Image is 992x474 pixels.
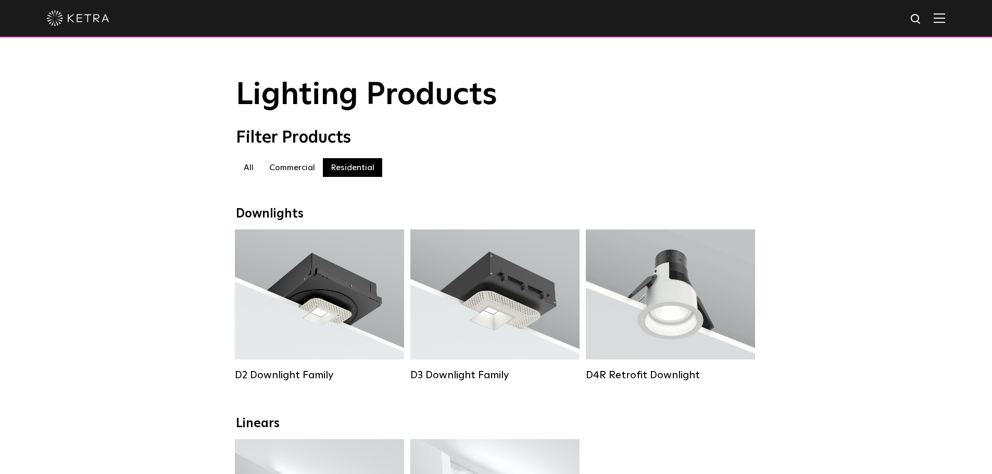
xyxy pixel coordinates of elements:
[236,80,497,111] span: Lighting Products
[910,13,923,26] img: search icon
[261,158,323,177] label: Commercial
[236,416,757,431] div: Linears
[586,229,755,381] a: D4R Retrofit Downlight Lumen Output:800Colors:White / BlackBeam Angles:15° / 25° / 40° / 60°Watta...
[235,229,404,381] a: D2 Downlight Family Lumen Output:1200Colors:White / Black / Gloss Black / Silver / Bronze / Silve...
[410,229,580,381] a: D3 Downlight Family Lumen Output:700 / 900 / 1100Colors:White / Black / Silver / Bronze / Paintab...
[47,10,109,26] img: ketra-logo-2019-white
[586,369,755,381] div: D4R Retrofit Downlight
[323,158,382,177] label: Residential
[235,369,404,381] div: D2 Downlight Family
[236,158,261,177] label: All
[236,207,757,222] div: Downlights
[934,13,945,23] img: Hamburger%20Nav.svg
[236,128,757,148] div: Filter Products
[410,369,580,381] div: D3 Downlight Family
